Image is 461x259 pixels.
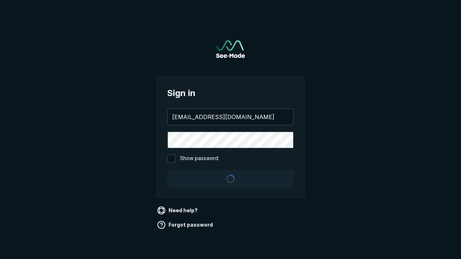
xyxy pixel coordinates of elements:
a: Need help? [156,205,201,216]
a: Go to sign in [216,40,245,58]
img: See-Mode Logo [216,40,245,58]
a: Forgot password [156,219,216,231]
input: your@email.com [168,109,293,125]
span: Show password [180,154,218,163]
span: Sign in [167,87,294,100]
